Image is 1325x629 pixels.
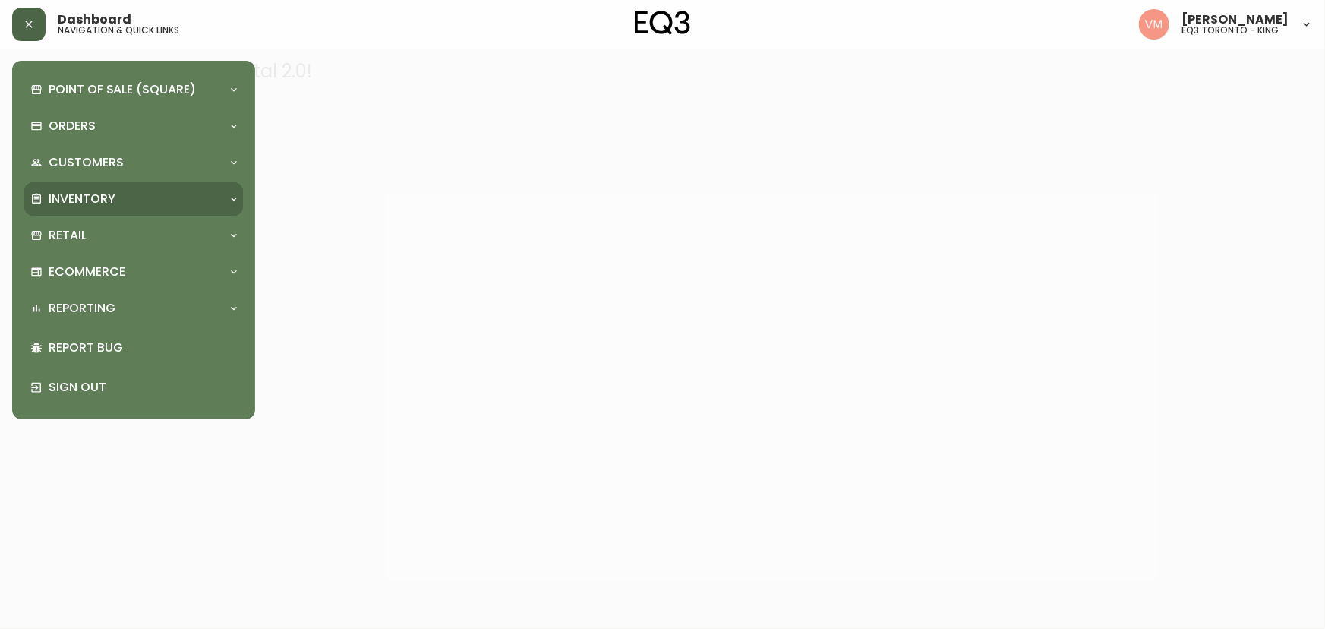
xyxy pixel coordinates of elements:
[49,118,96,134] p: Orders
[635,11,691,35] img: logo
[49,264,125,280] p: Ecommerce
[49,154,124,171] p: Customers
[1139,9,1169,40] img: 0f63483a436850f3a2e29d5ab35f16df
[49,227,87,244] p: Retail
[24,109,243,143] div: Orders
[49,81,196,98] p: Point of Sale (Square)
[49,379,237,396] p: Sign Out
[24,146,243,179] div: Customers
[58,14,131,26] span: Dashboard
[24,255,243,289] div: Ecommerce
[24,182,243,216] div: Inventory
[24,73,243,106] div: Point of Sale (Square)
[58,26,179,35] h5: navigation & quick links
[49,340,237,356] p: Report Bug
[24,292,243,325] div: Reporting
[24,219,243,252] div: Retail
[1181,14,1289,26] span: [PERSON_NAME]
[24,368,243,407] div: Sign Out
[49,300,115,317] p: Reporting
[24,328,243,368] div: Report Bug
[1181,26,1279,35] h5: eq3 toronto - king
[49,191,115,207] p: Inventory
